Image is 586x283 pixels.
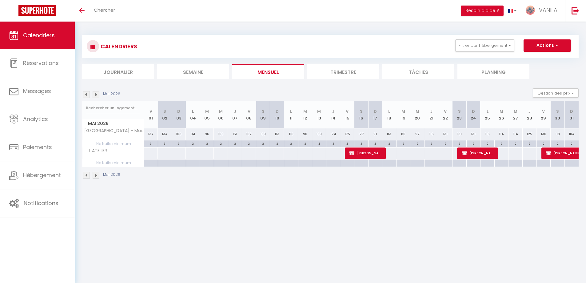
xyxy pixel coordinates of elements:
div: 94 [186,128,200,140]
abbr: V [248,108,250,114]
abbr: M [416,108,419,114]
div: 116 [480,128,495,140]
li: Trimestre [307,64,379,79]
div: 162 [242,128,256,140]
button: Gestion des prix [533,88,579,98]
div: 2 [467,140,480,146]
abbr: D [276,108,279,114]
span: [PERSON_NAME] [349,147,382,159]
li: Planning [457,64,529,79]
th: 31 [564,101,579,128]
button: Filtrer par hébergement [455,39,514,52]
div: 2 [452,140,466,146]
div: 90 [298,128,312,140]
div: 2 [298,140,312,146]
div: 4 [312,140,326,146]
div: 2 [214,140,228,146]
div: 2 [438,140,452,146]
abbr: D [570,108,573,114]
li: Mensuel [232,64,304,79]
div: 3 [144,140,158,146]
th: 20 [410,101,425,128]
div: 2 [256,140,270,146]
th: 30 [551,101,565,128]
div: 4 [326,140,340,146]
div: 103 [172,128,186,140]
button: Besoin d'aide ? [461,6,504,16]
abbr: D [374,108,377,114]
div: 134 [158,128,172,140]
abbr: D [472,108,475,114]
th: 18 [382,101,397,128]
span: Mai 2026 [82,119,144,128]
th: 21 [424,101,438,128]
th: 11 [284,101,298,128]
th: 15 [340,101,354,128]
abbr: J [234,108,236,114]
p: Mai 2026 [103,91,120,97]
abbr: L [192,108,194,114]
button: Actions [524,39,571,52]
div: 169 [312,128,326,140]
abbr: V [149,108,152,114]
div: 2 [242,140,256,146]
span: Notifications [24,199,58,207]
abbr: S [458,108,461,114]
abbr: J [528,108,531,114]
th: 12 [298,101,312,128]
abbr: M [514,108,517,114]
abbr: D [177,108,180,114]
div: 151 [228,128,242,140]
abbr: V [444,108,447,114]
th: 14 [326,101,340,128]
abbr: M [401,108,405,114]
abbr: J [332,108,334,114]
span: VANILA [539,6,557,14]
th: 02 [158,101,172,128]
th: 01 [144,101,158,128]
div: 114 [494,128,508,140]
div: 2 [200,140,214,146]
div: 113 [270,128,284,140]
div: 4 [340,140,354,146]
div: 177 [354,128,368,140]
div: 2 [508,140,522,146]
abbr: L [487,108,488,114]
abbr: M [205,108,209,114]
abbr: V [542,108,545,114]
div: 2 [537,140,551,146]
span: Calendriers [23,31,55,39]
div: 80 [396,128,410,140]
th: 23 [452,101,467,128]
span: Réservations [23,59,59,67]
th: 16 [354,101,368,128]
div: 96 [200,128,214,140]
li: Journalier [82,64,154,79]
abbr: J [430,108,433,114]
div: 130 [536,128,551,140]
div: 83 [382,128,397,140]
div: 92 [410,128,425,140]
div: 2 [495,140,508,146]
h3: CALENDRIERS [99,39,137,53]
div: 169 [256,128,270,140]
th: 09 [256,101,270,128]
abbr: L [290,108,292,114]
div: 91 [368,128,382,140]
div: 2 [228,140,242,146]
th: 03 [172,101,186,128]
span: [GEOGRAPHIC_DATA] - Maison 3 chambres plage à pied [83,128,145,133]
div: 108 [214,128,228,140]
p: Mai 2026 [103,172,120,178]
div: 175 [340,128,354,140]
div: 2 [425,140,438,146]
th: 08 [242,101,256,128]
div: 125 [523,128,537,140]
div: 2 [565,140,579,146]
div: 116 [424,128,438,140]
th: 26 [494,101,508,128]
th: 05 [200,101,214,128]
div: 4 [369,140,382,146]
div: 116 [284,128,298,140]
div: 2 [551,140,564,146]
